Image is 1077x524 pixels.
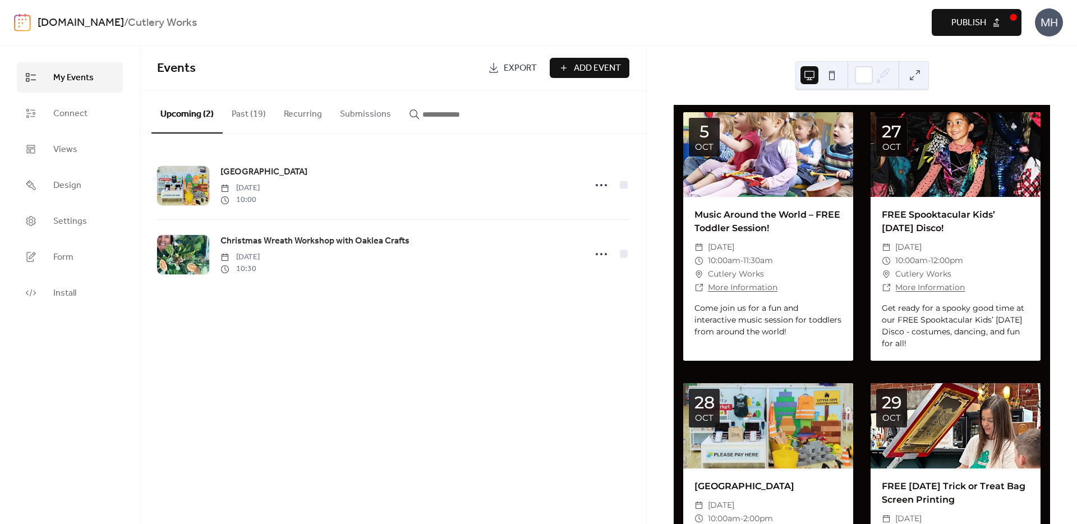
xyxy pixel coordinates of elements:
[17,134,123,164] a: Views
[882,209,995,233] a: FREE Spooktacular Kids’ [DATE] Disco!
[882,241,891,254] div: ​
[694,481,794,491] a: [GEOGRAPHIC_DATA]
[17,242,123,272] a: Form
[17,98,123,128] a: Connect
[694,394,715,411] div: 28
[331,91,400,132] button: Submissions
[694,209,840,233] a: Music Around the World – FREE Toddler Session!
[694,499,703,512] div: ​
[740,254,743,268] span: -
[895,268,951,281] span: Cutlery Works
[743,254,773,268] span: 11:30am
[882,123,901,140] div: 27
[220,182,260,194] span: [DATE]
[220,234,409,249] a: Christmas Wreath Workshop with Oaklea Crafts
[220,165,307,180] a: [GEOGRAPHIC_DATA]
[708,499,734,512] span: [DATE]
[708,241,734,254] span: [DATE]
[882,394,902,411] div: 29
[53,251,73,264] span: Form
[574,62,621,75] span: Add Event
[53,287,76,300] span: Install
[882,413,901,422] div: Oct
[683,302,853,338] div: Come join us for a fun and interactive music session for toddlers from around the world!
[550,58,629,78] button: Add Event
[695,413,714,422] div: Oct
[895,282,965,292] a: More Information
[504,62,537,75] span: Export
[124,12,128,34] b: /
[220,194,260,206] span: 10:00
[932,9,1021,36] button: Publish
[53,71,94,85] span: My Events
[882,281,891,295] div: ​
[223,91,275,132] button: Past (19)
[694,281,703,295] div: ​
[882,481,1025,505] a: FREE [DATE] Trick or Treat Bag Screen Printing
[220,251,260,263] span: [DATE]
[14,13,31,31] img: logo
[931,254,963,268] span: 12:00pm
[882,254,891,268] div: ​
[17,170,123,200] a: Design
[708,282,777,292] a: More Information
[882,268,891,281] div: ​
[1035,8,1063,36] div: MH
[871,302,1041,350] div: Get ready for a spooky good time at our FREE Spooktacular Kids’ [DATE] Disco - costumes, dancing,...
[951,16,986,30] span: Publish
[480,58,545,78] a: Export
[17,206,123,236] a: Settings
[708,268,764,281] span: Cutlery Works
[17,278,123,308] a: Install
[928,254,931,268] span: -
[53,143,77,157] span: Views
[53,179,81,192] span: Design
[694,254,703,268] div: ​
[17,62,123,93] a: My Events
[220,263,260,275] span: 10:30
[708,254,740,268] span: 10:00am
[895,241,922,254] span: [DATE]
[53,107,88,121] span: Connect
[128,12,197,34] b: Cutlery Works
[157,56,196,81] span: Events
[695,143,714,151] div: Oct
[151,91,223,134] button: Upcoming (2)
[694,268,703,281] div: ​
[53,215,87,228] span: Settings
[895,254,928,268] span: 10:00am
[275,91,331,132] button: Recurring
[694,241,703,254] div: ​
[699,123,709,140] div: 5
[882,143,901,151] div: Oct
[38,12,124,34] a: [DOMAIN_NAME]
